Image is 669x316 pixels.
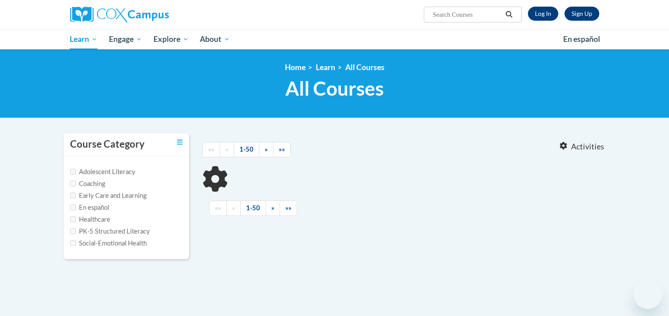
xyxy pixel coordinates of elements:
span: «« [208,145,214,153]
a: Learn [64,29,104,49]
span: »» [279,145,285,153]
a: Log In [528,7,558,21]
input: Checkbox for Options [70,193,76,198]
span: » [265,145,268,153]
label: Coaching [70,179,105,189]
a: Previous [220,142,234,157]
label: Healthcare [70,215,110,224]
span: Activities [571,142,604,152]
span: » [271,204,274,212]
a: Toggle collapse [177,138,183,147]
span: »» [285,204,292,212]
input: Search Courses [432,9,502,20]
input: Checkbox for Options [70,216,76,222]
a: End [273,142,291,157]
label: Social-Emotional Health [70,238,147,248]
span: Explore [153,34,189,45]
a: Begining [209,201,227,216]
label: PK-5 Structured Literacy [70,227,150,236]
h3: Course Category [70,138,145,151]
input: Checkbox for Options [70,228,76,234]
a: Begining [202,142,220,157]
a: Register [564,7,599,21]
a: En español [557,30,606,48]
a: Explore [148,29,194,49]
img: Cox Campus [70,7,169,22]
input: Checkbox for Options [70,240,76,246]
a: All Courses [345,63,385,72]
span: Engage [109,34,142,45]
a: 1-50 [234,142,259,157]
input: Checkbox for Options [70,204,76,210]
button: Search [502,9,516,20]
span: All Courses [285,77,384,100]
span: About [200,34,230,45]
label: Adolescent Literacy [70,167,135,177]
label: Early Care and Learning [70,191,146,201]
a: Cox Campus [70,7,238,22]
a: About [194,29,235,49]
a: Engage [103,29,148,49]
span: En español [563,34,600,44]
input: Checkbox for Options [70,169,76,175]
span: Learn [70,34,97,45]
a: Next [259,142,273,157]
a: Learn [316,63,335,72]
div: Main menu [57,29,613,49]
a: End [280,201,297,216]
span: «« [215,204,221,212]
label: En español [70,203,109,212]
span: « [232,204,235,212]
a: Home [285,63,306,72]
a: 1-50 [240,201,266,216]
iframe: Button to launch messaging window [634,281,662,309]
a: Previous [226,201,241,216]
span: « [225,145,228,153]
input: Checkbox for Options [70,181,76,186]
a: Next [265,201,280,216]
